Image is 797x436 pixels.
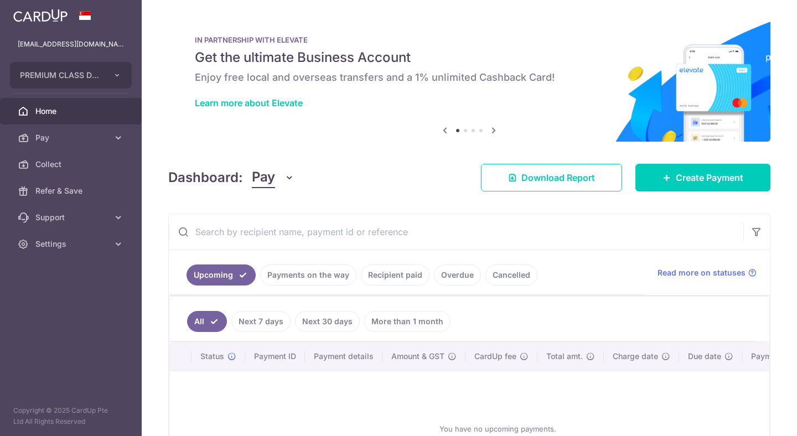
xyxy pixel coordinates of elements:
a: More than 1 month [364,311,451,332]
span: PREMIUM CLASS DREAMS PTE. LTD. [20,70,102,81]
p: IN PARTNERSHIP WITH ELEVATE [195,35,744,44]
img: CardUp [13,9,68,22]
a: Create Payment [635,164,770,191]
h4: Dashboard: [168,168,243,188]
a: Cancelled [485,264,537,286]
span: Collect [35,159,108,170]
span: Pay [252,167,275,188]
a: Payments on the way [260,264,356,286]
span: Read more on statuses [658,267,746,278]
input: Search by recipient name, payment id or reference [169,214,743,250]
a: Overdue [434,264,481,286]
span: Total amt. [546,351,583,362]
a: All [187,311,227,332]
span: Amount & GST [391,351,444,362]
span: Support [35,212,108,223]
a: Learn more about Elevate [195,97,303,108]
a: Next 7 days [231,311,291,332]
span: Due date [688,351,721,362]
button: Pay [252,167,294,188]
span: Charge date [613,351,658,362]
span: CardUp fee [474,351,516,362]
span: Pay [35,132,108,143]
img: Renovation banner [168,18,770,142]
h5: Get the ultimate Business Account [195,49,744,66]
a: Upcoming [187,264,256,286]
a: Next 30 days [295,311,360,332]
span: Download Report [521,171,595,184]
a: Recipient paid [361,264,429,286]
span: Status [200,351,224,362]
span: Home [35,106,108,117]
th: Payment details [305,342,382,371]
th: Payment ID [245,342,305,371]
a: Download Report [481,164,622,191]
p: [EMAIL_ADDRESS][DOMAIN_NAME] [18,39,124,50]
span: Refer & Save [35,185,108,196]
a: Read more on statuses [658,267,757,278]
span: Settings [35,238,108,250]
h6: Enjoy free local and overseas transfers and a 1% unlimited Cashback Card! [195,71,744,84]
span: Create Payment [676,171,743,184]
button: PREMIUM CLASS DREAMS PTE. LTD. [10,62,132,89]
